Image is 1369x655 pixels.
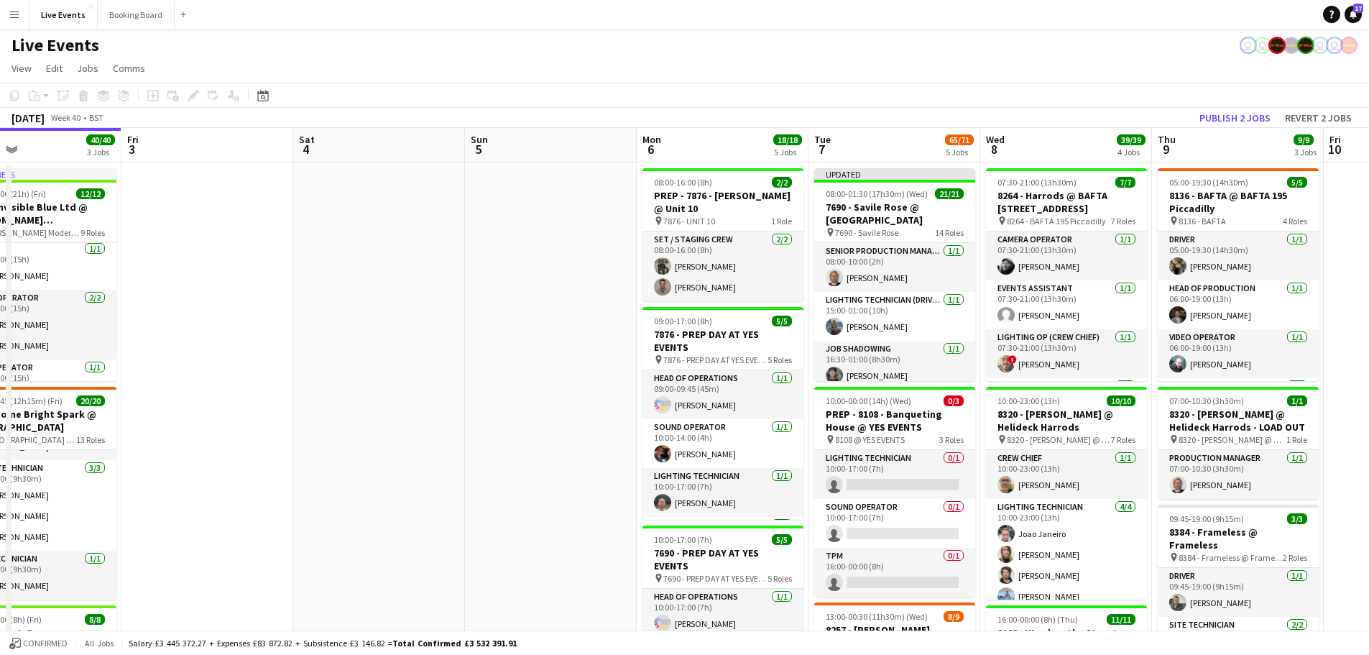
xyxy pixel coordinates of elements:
[945,134,974,145] span: 65/71
[77,62,98,75] span: Jobs
[1326,37,1343,54] app-user-avatar: Technical Department
[642,517,803,566] app-card-role: TPM1/1
[826,395,911,406] span: 10:00-00:00 (14h) (Wed)
[654,316,712,326] span: 09:00-17:00 (8h)
[1287,177,1307,188] span: 5/5
[46,62,63,75] span: Edit
[642,232,803,301] app-card-role: Set / Staging Crew2/208:00-16:00 (8h)[PERSON_NAME][PERSON_NAME]
[6,59,37,78] a: View
[986,329,1147,378] app-card-role: Lighting Op (Crew Chief)1/107:30-21:00 (13h30m)![PERSON_NAME]
[663,573,768,584] span: 7690 - PREP DAY AT YES EVENTS
[654,177,712,188] span: 08:00-16:00 (8h)
[939,434,964,445] span: 3 Roles
[1283,552,1307,563] span: 2 Roles
[89,112,103,123] div: BST
[7,636,70,651] button: Confirmed
[814,168,975,381] app-job-card: Updated08:00-01:30 (17h30m) (Wed)21/217690 - Savile Rose @ [GEOGRAPHIC_DATA] 7690 - Savile Rose14...
[771,216,792,226] span: 1 Role
[986,133,1005,146] span: Wed
[642,328,803,354] h3: 7876 - PREP DAY AT YES EVENTS
[80,227,105,238] span: 9 Roles
[129,638,517,649] div: Salary £3 445 372.27 + Expenses £83 872.82 + Subsistence £3 146.82 =
[1287,395,1307,406] span: 1/1
[986,499,1147,610] app-card-role: Lighting Technician4/410:00-23:00 (13h)Joao Janeiro[PERSON_NAME][PERSON_NAME][PERSON_NAME]
[76,188,105,199] span: 12/12
[1327,141,1341,157] span: 10
[814,387,975,597] app-job-card: 10:00-00:00 (14h) (Wed)0/3PREP - 8108 - Banqueting House @ YES EVENTS 8108 @ YES EVENTS3 RolesLig...
[85,614,105,625] span: 8/8
[1279,109,1358,127] button: Revert 2 jobs
[1158,387,1319,499] app-job-card: 07:00-10:30 (3h30m)1/18320 - [PERSON_NAME] @ Helideck Harrods - LOAD OUT 8320 - [PERSON_NAME] @ H...
[40,59,68,78] a: Edit
[1158,280,1319,329] app-card-role: Head of Production1/106:00-19:00 (13h)[PERSON_NAME]
[772,177,792,188] span: 2/2
[1179,552,1283,563] span: 8384 - Frameless @ Frameless
[772,316,792,326] span: 5/5
[986,378,1147,427] app-card-role: Production Coordinator1/1
[986,387,1147,600] div: 10:00-23:00 (13h)10/108320 - [PERSON_NAME] @ Helideck Harrods 8320 - [PERSON_NAME] @ Helideck Har...
[125,141,139,157] span: 3
[1179,216,1226,226] span: 8136 - BAFTA
[1294,134,1314,145] span: 9/9
[835,227,898,238] span: 7690 - Savile Rose
[47,112,83,123] span: Week 40
[469,141,488,157] span: 5
[1297,37,1314,54] app-user-avatar: Production Managers
[814,499,975,548] app-card-role: Sound Operator0/110:00-17:00 (7h)
[773,134,802,145] span: 18/18
[814,548,975,597] app-card-role: TPM0/116:00-00:00 (8h)
[1007,216,1106,226] span: 8264 - BAFTA 195 Piccadilly
[944,395,964,406] span: 0/3
[23,638,68,649] span: Confirmed
[1117,147,1145,157] div: 4 Jobs
[297,141,315,157] span: 4
[11,111,45,125] div: [DATE]
[1158,526,1319,551] h3: 8384 - Frameless @ Frameless
[1240,37,1257,54] app-user-avatar: Technical Department
[814,623,975,649] h3: 8257 - [PERSON_NAME] [PERSON_NAME] International @ [GEOGRAPHIC_DATA]
[997,395,1060,406] span: 10:00-23:00 (13h)
[1158,329,1319,378] app-card-role: Video Operator1/106:00-19:00 (13h)[PERSON_NAME]
[1283,37,1300,54] app-user-avatar: Production Managers
[1329,133,1341,146] span: Fri
[299,133,315,146] span: Sat
[946,147,973,157] div: 5 Jobs
[1312,37,1329,54] app-user-avatar: Ollie Rolfe
[1194,109,1276,127] button: Publish 2 jobs
[986,168,1147,381] app-job-card: 07:30-21:00 (13h30m)7/78264 - Harrods @ BAFTA [STREET_ADDRESS] 8264 - BAFTA 195 Piccadilly7 Roles...
[1169,395,1244,406] span: 07:00-10:30 (3h30m)
[663,216,715,226] span: 7876 - UNIT 10
[29,1,98,29] button: Live Events
[1158,168,1319,381] div: 05:00-19:30 (14h30m)5/58136 - BAFTA @ BAFTA 195 Piccadilly 8136 - BAFTA4 RolesDriver1/105:00-19:3...
[640,141,661,157] span: 6
[86,134,115,145] span: 40/40
[663,354,768,365] span: 7876 - PREP DAY AT YES EVENTS
[127,133,139,146] span: Fri
[835,434,905,445] span: 8108 @ YES EVENTS
[642,468,803,517] app-card-role: Lighting Technician1/110:00-17:00 (7h)[PERSON_NAME]
[772,534,792,545] span: 5/5
[774,147,801,157] div: 5 Jobs
[1107,395,1135,406] span: 10/10
[1294,147,1317,157] div: 3 Jobs
[98,1,175,29] button: Booking Board
[11,62,32,75] span: View
[1156,141,1176,157] span: 9
[1287,513,1307,524] span: 3/3
[1158,450,1319,499] app-card-role: Production Manager1/107:00-10:30 (3h30m)[PERSON_NAME]
[1115,177,1135,188] span: 7/7
[768,354,792,365] span: 5 Roles
[392,638,517,649] span: Total Confirmed £3 532 391.91
[1158,378,1319,448] app-card-role: Video Technician2/2
[1107,614,1135,625] span: 11/11
[1007,434,1111,445] span: 8320 - [PERSON_NAME] @ Helideck Harrods
[1254,37,1271,54] app-user-avatar: Technical Department
[642,307,803,520] app-job-card: 09:00-17:00 (8h)5/57876 - PREP DAY AT YES EVENTS 7876 - PREP DAY AT YES EVENTS5 RolesHead of Oper...
[642,168,803,301] div: 08:00-16:00 (8h)2/2PREP - 7876 - [PERSON_NAME] @ Unit 10 7876 - UNIT 101 RoleSet / Staging Crew2/...
[1117,134,1146,145] span: 39/39
[642,189,803,215] h3: PREP - 7876 - [PERSON_NAME] @ Unit 10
